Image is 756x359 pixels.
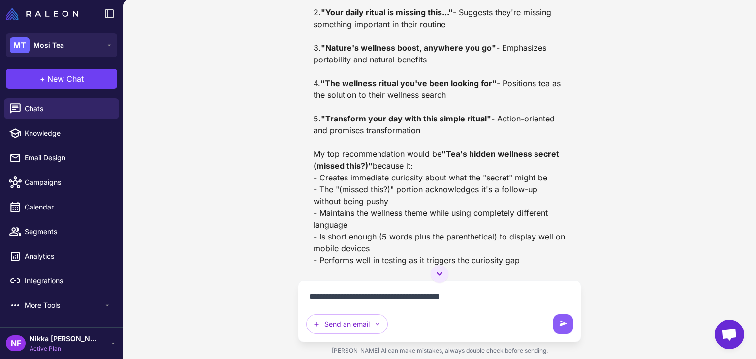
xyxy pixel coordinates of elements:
[314,149,561,171] strong: "Tea's hidden wellness secret (missed this?)"
[25,202,111,212] span: Calendar
[4,270,119,291] a: Integrations
[47,73,84,85] span: New Chat
[25,177,111,188] span: Campaigns
[320,78,497,88] strong: "The wellness ritual you've been looking for"
[321,7,453,17] strong: "Your daily ritual is missing this..."
[321,114,491,123] strong: "Transform your day with this simple ritual"
[25,300,103,311] span: More Tools
[6,33,117,57] button: MTMosi Tea
[40,73,45,85] span: +
[4,197,119,217] a: Calendar
[25,275,111,286] span: Integrations
[4,123,119,144] a: Knowledge
[4,172,119,193] a: Campaigns
[6,69,117,89] button: +New Chat
[25,152,111,163] span: Email Design
[6,8,78,20] img: Raleon Logo
[4,246,119,267] a: Analytics
[33,40,64,51] span: Mosi Tea
[25,226,111,237] span: Segments
[10,37,30,53] div: MT
[25,128,111,139] span: Knowledge
[30,333,98,344] span: Nikka [PERSON_NAME]
[4,98,119,119] a: Chats
[4,221,119,242] a: Segments
[4,148,119,168] a: Email Design
[298,342,581,359] div: [PERSON_NAME] AI can make mistakes, always double check before sending.
[25,103,111,114] span: Chats
[30,344,98,353] span: Active Plan
[306,314,388,334] button: Send an email
[6,335,26,351] div: NF
[25,251,111,262] span: Analytics
[321,43,496,53] strong: "Nature's wellness boost, anywhere you go"
[715,320,744,349] a: Open chat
